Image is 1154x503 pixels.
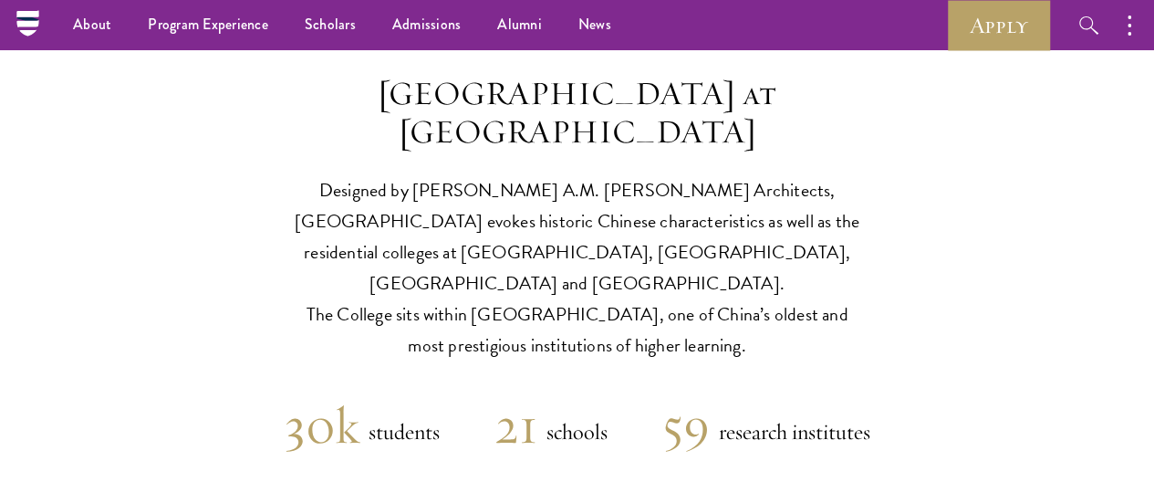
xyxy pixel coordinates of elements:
h2: 30k [285,393,359,457]
h5: students [359,414,440,450]
h5: research institutes [710,414,870,450]
h2: 59 [662,393,710,457]
h3: [GEOGRAPHIC_DATA] at [GEOGRAPHIC_DATA] [295,74,860,152]
h2: 21 [494,393,537,457]
h5: schools [537,414,608,450]
p: Designed by [PERSON_NAME] A.M. [PERSON_NAME] Architects, [GEOGRAPHIC_DATA] evokes historic Chines... [295,174,860,361]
